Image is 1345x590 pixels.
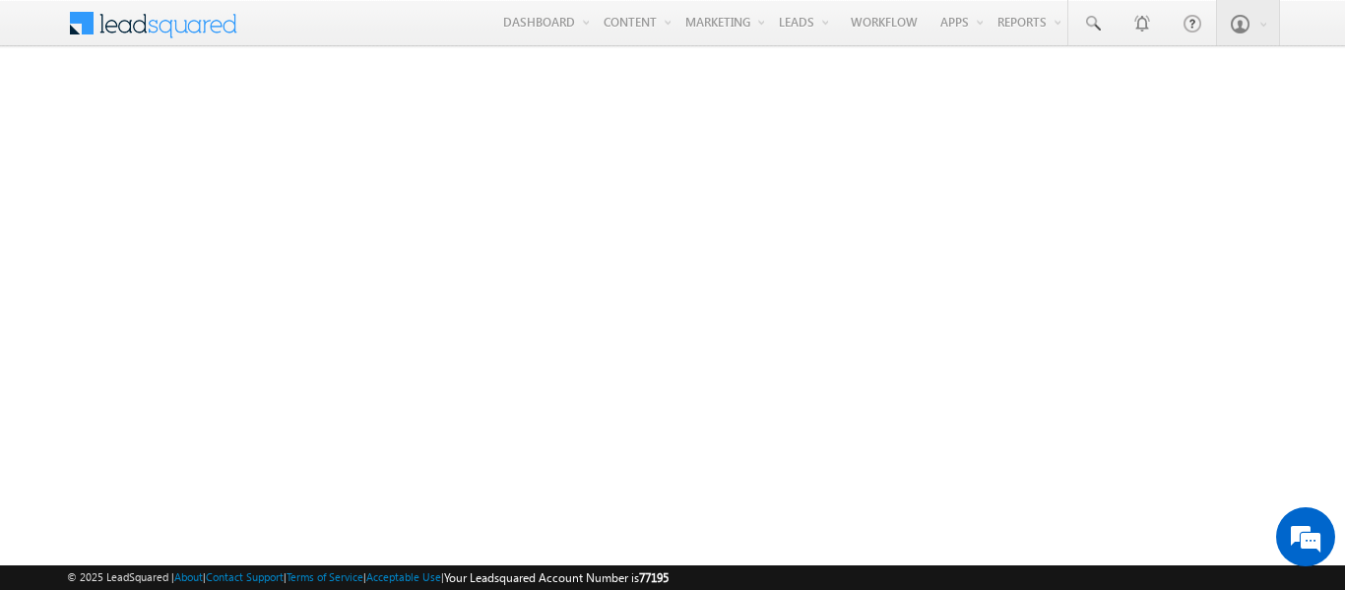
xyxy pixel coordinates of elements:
span: 77195 [639,570,669,585]
a: Contact Support [206,570,284,583]
span: Your Leadsquared Account Number is [444,570,669,585]
a: About [174,570,203,583]
span: © 2025 LeadSquared | | | | | [67,568,669,587]
a: Terms of Service [287,570,363,583]
a: Acceptable Use [366,570,441,583]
